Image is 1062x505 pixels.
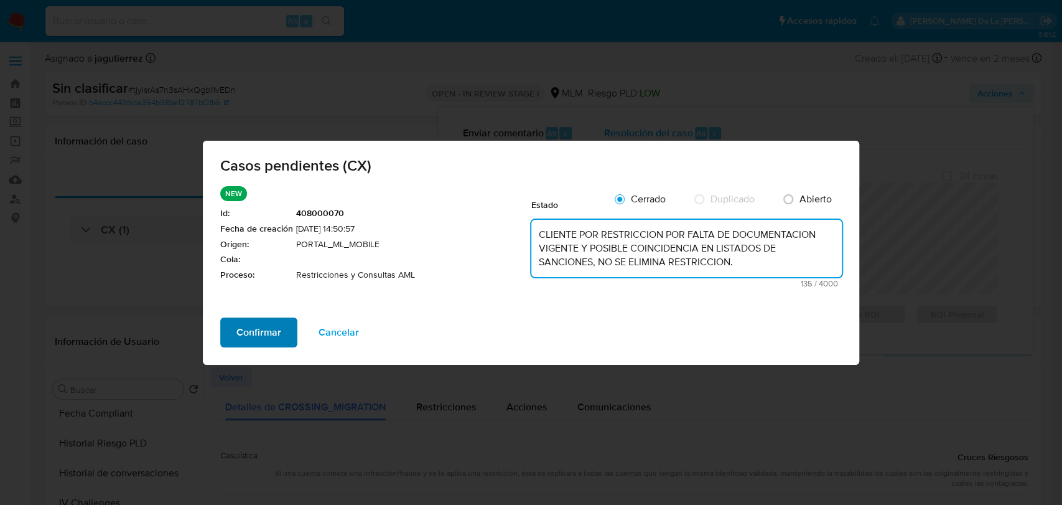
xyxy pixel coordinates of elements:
[220,238,293,250] span: Origen :
[220,186,247,201] p: NEW
[220,253,293,266] span: Cola :
[296,268,531,281] span: Restricciones y Consultas AML
[531,186,606,217] div: Estado
[296,238,531,250] span: PORTAL_ML_MOBILE
[236,319,281,346] span: Confirmar
[220,223,293,235] span: Fecha de creación
[631,191,666,205] span: Cerrado
[220,268,293,281] span: Proceso :
[535,280,838,288] span: Máximo 4000 caracteres
[319,319,359,346] span: Cancelar
[220,158,842,173] span: Casos pendientes (CX)
[799,191,832,205] span: Abierto
[220,318,297,347] button: Confirmar
[220,207,293,220] span: Id :
[531,220,842,277] textarea: CLIENTE POR RESTRICCION POR FALTA DE DOCUMENTACION VIGENTE Y POSIBLE COINCIDENCIA EN LISTADOS DE ...
[302,318,375,347] button: Cancelar
[296,223,531,235] span: [DATE] 14:50:57
[296,207,531,220] span: 408000070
